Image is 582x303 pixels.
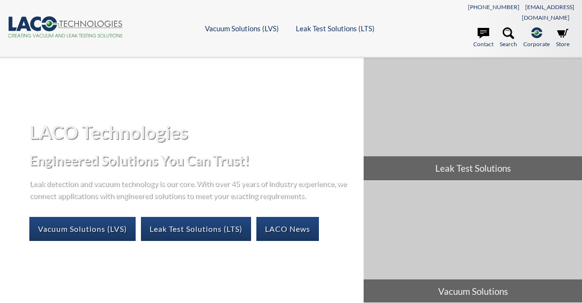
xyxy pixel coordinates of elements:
a: Store [556,27,569,49]
p: Leak detection and vacuum technology is our core. With over 45 years of industry experience, we c... [29,177,352,202]
a: Leak Test Solutions [364,58,582,180]
span: Leak Test Solutions [364,156,582,180]
a: LACO News [256,217,319,241]
a: Vacuum Solutions (LVS) [29,217,136,241]
a: Contact [473,27,493,49]
h1: LACO Technologies [29,120,356,144]
a: [PHONE_NUMBER] [468,3,519,11]
h2: Engineered Solutions You Can Trust! [29,151,356,169]
a: Search [500,27,517,49]
a: Leak Test Solutions (LTS) [141,217,251,241]
span: Corporate [523,39,550,49]
a: Leak Test Solutions (LTS) [296,24,375,33]
a: [EMAIL_ADDRESS][DOMAIN_NAME] [522,3,574,21]
a: Vacuum Solutions (LVS) [205,24,279,33]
